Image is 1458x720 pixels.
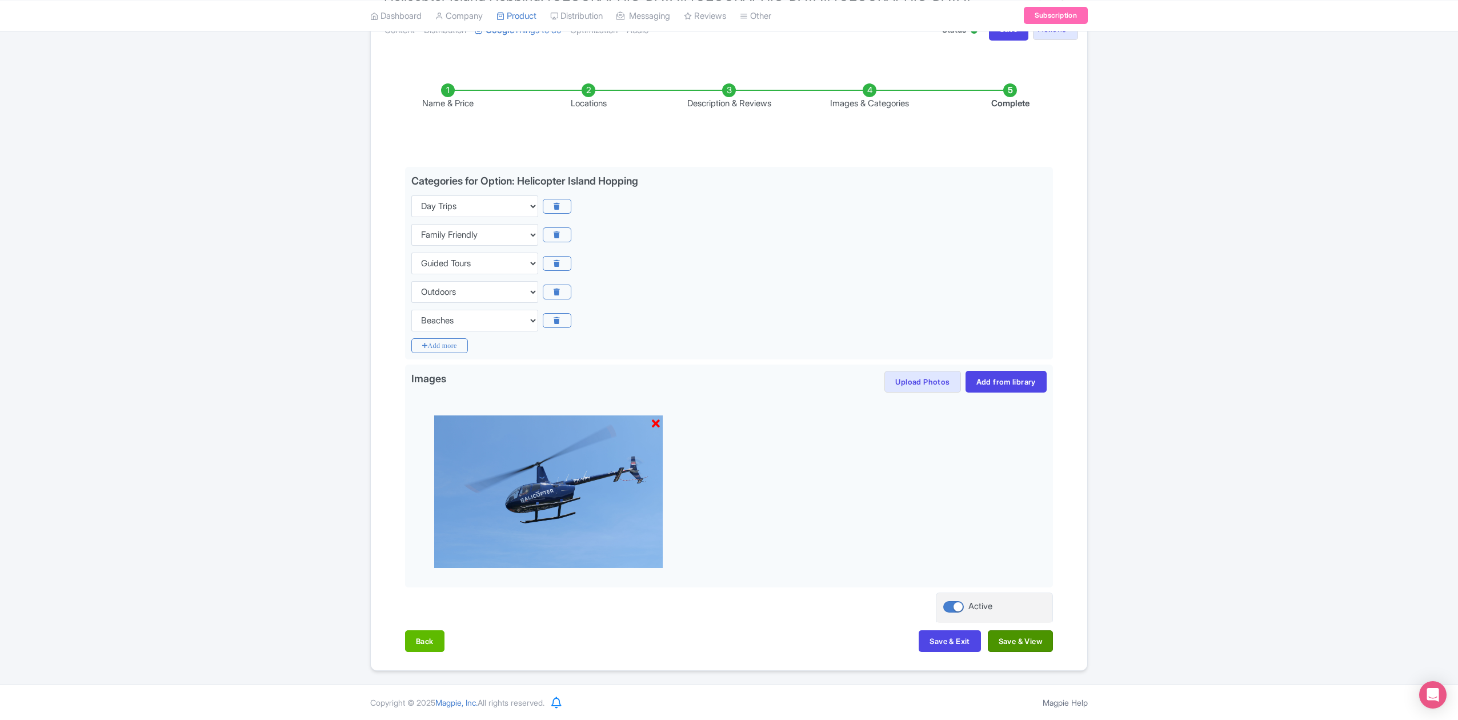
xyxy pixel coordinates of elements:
span: Magpie, Inc. [435,698,478,707]
button: Upload Photos [884,371,960,393]
i: Add more [411,338,468,353]
button: Back [405,630,444,652]
a: Subscription [1024,7,1088,24]
button: Save & View [988,630,1053,652]
div: Categories for Option: Helicopter Island Hopping [411,175,638,187]
div: Open Intercom Messenger [1419,681,1447,709]
button: Save & Exit [919,630,980,652]
li: Name & Price [378,83,518,110]
div: Active [968,600,992,613]
li: Description & Reviews [659,83,799,110]
div: Copyright © 2025 All rights reserved. [363,697,551,709]
li: Complete [940,83,1080,110]
li: Images & Categories [799,83,940,110]
span: Images [411,371,446,389]
a: Magpie Help [1043,698,1088,707]
a: Add from library [966,371,1047,393]
li: Locations [518,83,659,110]
img: vowvsv0ugc4o0njzx9xd.jpg [434,415,663,568]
